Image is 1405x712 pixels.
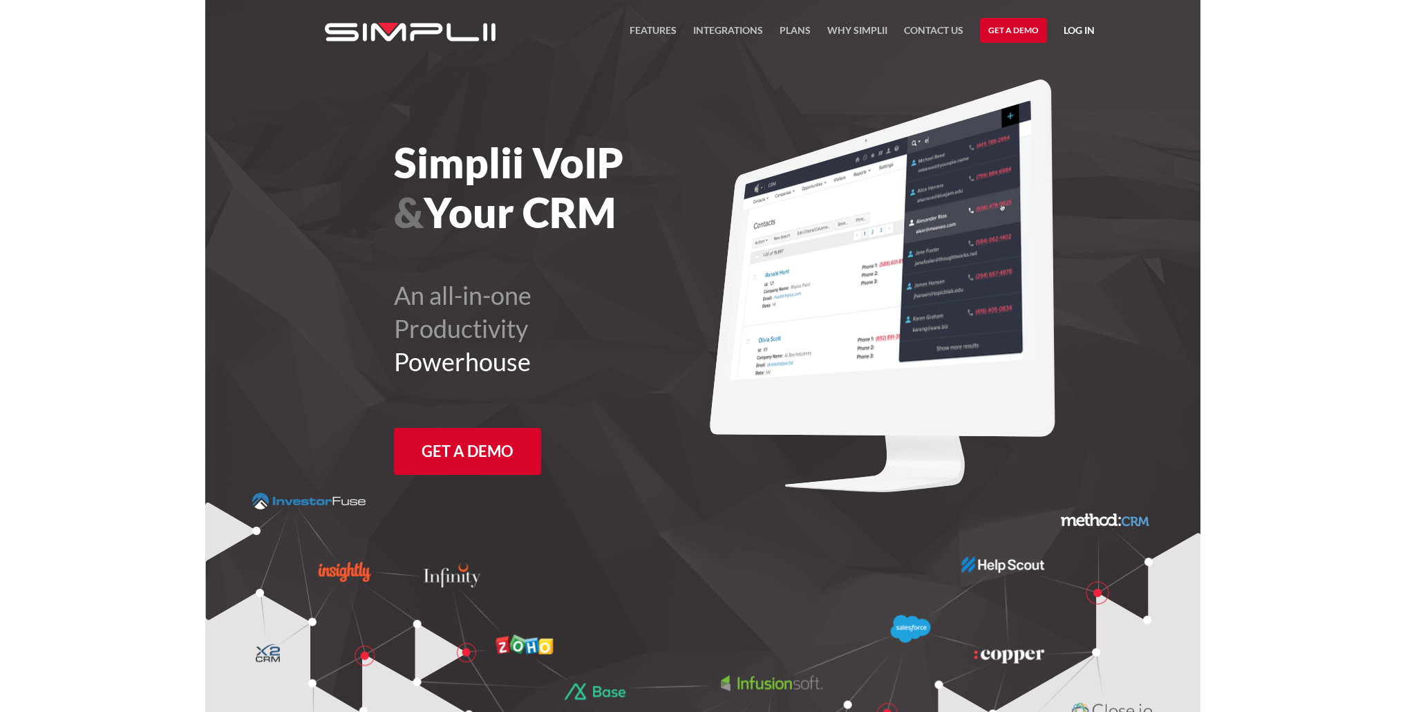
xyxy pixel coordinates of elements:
img: Simplii [325,23,496,41]
a: Get a Demo [980,18,1047,43]
a: Why Simplii [827,22,887,47]
a: Plans [780,22,811,47]
h1: Simplii VoIP Your CRM [394,138,779,237]
a: FEATURES [630,22,677,47]
a: Get a Demo [394,428,541,475]
span: & [394,187,424,237]
h2: An all-in-one Productivity [394,279,779,378]
a: Integrations [693,22,763,47]
a: Contact US [904,22,963,47]
span: Powerhouse [394,346,531,377]
a: Log in [1064,22,1095,43]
